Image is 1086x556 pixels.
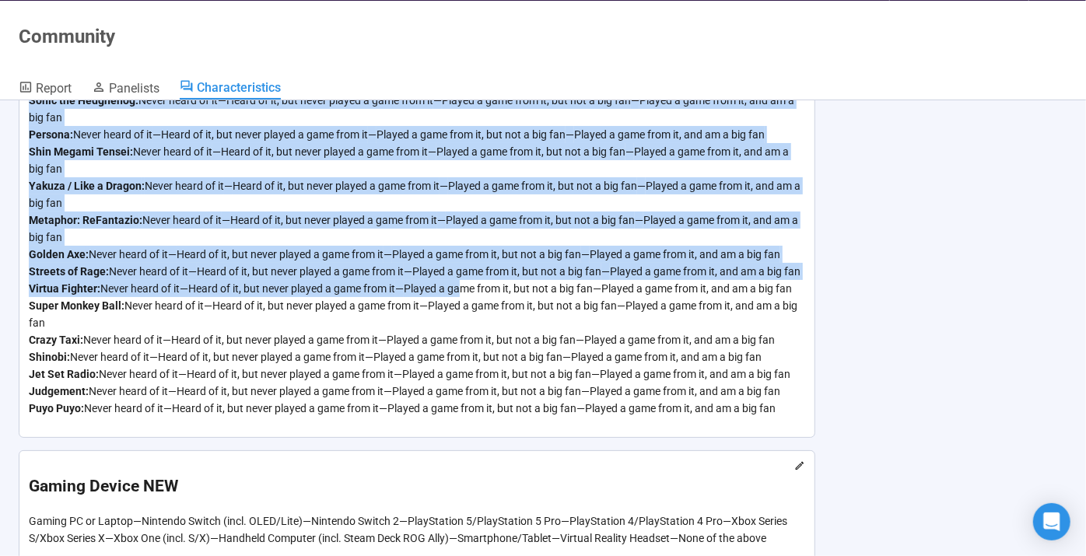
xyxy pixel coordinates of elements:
[29,474,805,499] h1: Gaming Device NEW
[29,351,70,363] strong: Shinobi :
[29,368,99,380] strong: Jet Set Radio :
[29,94,138,107] strong: Sonic the Hedghehog :
[29,299,124,312] strong: Super Monkey Ball :
[180,79,281,100] a: Characteristics
[29,145,133,158] strong: Shin Megami Tensei :
[29,265,109,278] strong: Streets of Rage :
[92,79,159,100] a: Panelists
[29,92,805,417] p: Never heard of it — Heard of it, but never played a game from it — Played a game from it, but not...
[29,512,805,547] p: Gaming PC or Laptop — Nintendo Switch (incl. OLED/Lite) — Nintendo Switch 2 — PlayStation 5/PlayS...
[29,385,89,397] strong: Judgement :
[197,80,281,95] span: Characteristics
[29,282,100,295] strong: Virtua Fighter :
[36,81,72,96] span: Report
[29,214,142,226] strong: Metaphor: ReFantazio :
[109,81,159,96] span: Panelists
[29,128,73,141] strong: Persona :
[29,334,83,346] strong: Crazy Taxi :
[29,248,89,261] strong: Golden Axe :
[29,402,84,414] strong: Puyo Puyo :
[29,180,145,192] strong: Yakuza / Like a Dragon :
[1033,503,1070,540] div: Open Intercom Messenger
[19,79,72,100] a: Report
[19,26,115,47] h1: Community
